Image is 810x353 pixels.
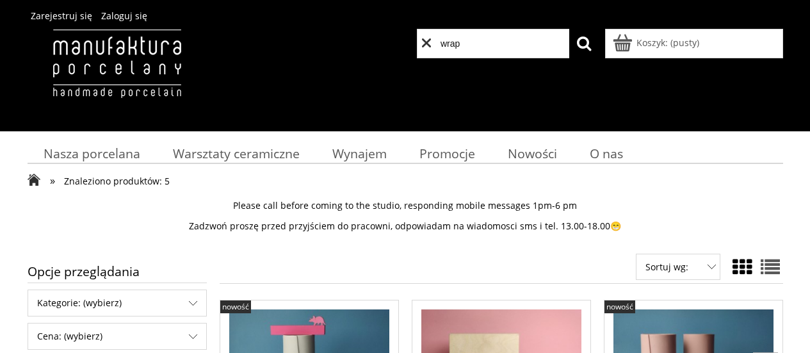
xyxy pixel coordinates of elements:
[573,141,639,166] a: O nas
[332,145,387,162] span: Wynajem
[636,254,720,280] span: Sortuj wg:
[569,29,599,58] button: Szukaj
[28,29,206,125] img: Manufaktura Porcelany
[606,301,633,312] span: nowość
[28,141,157,166] a: Nasza porcelana
[28,323,207,350] div: Filtruj
[44,145,140,162] span: Nasza porcelana
[28,200,783,211] p: Please call before coming to the studio, responding mobile messages 1pm-6 pm
[670,37,699,49] b: (pusty)
[28,324,206,349] span: Cena: (wybierz)
[491,141,573,166] a: Nowości
[28,290,206,316] span: Kategorie: (wybierz)
[403,141,491,166] a: Promocje
[733,254,752,280] a: Widok ze zdjęciem
[64,175,170,187] span: Znaleziono produktów: 5
[422,38,431,47] span: clear search input
[28,290,207,316] div: Filtruj
[615,37,699,49] a: Produkty w koszyku 0. Przejdź do koszyka
[431,29,569,58] input: Szukaj w sklepie
[28,260,207,283] span: Opcje przeglądania
[761,254,780,280] a: Widok pełny
[590,145,623,162] span: O nas
[636,37,668,49] span: Koszyk:
[156,141,316,166] a: Warsztaty ceramiczne
[222,301,249,312] span: nowość
[101,10,147,22] a: Zaloguj się
[316,141,403,166] a: Wynajem
[173,145,300,162] span: Warsztaty ceramiczne
[28,220,783,232] p: Zadzwoń proszę przed przyjściem do pracowni, odpowiadam na wiadomosci sms i tel. 13.00-18.00😁
[31,10,92,22] a: Zarejestruj się
[419,145,475,162] span: Promocje
[508,145,557,162] span: Nowości
[50,173,55,188] span: »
